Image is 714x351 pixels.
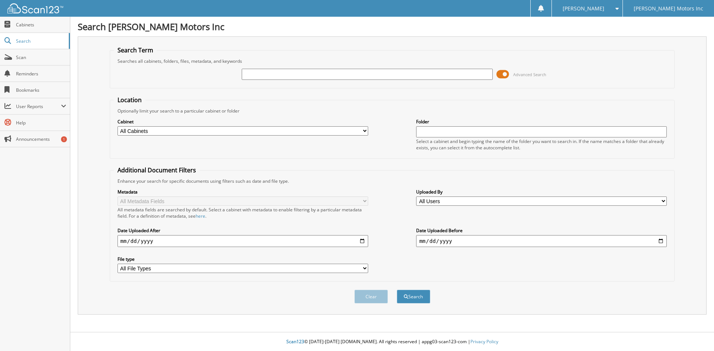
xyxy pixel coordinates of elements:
[70,333,714,351] div: © [DATE]-[DATE] [DOMAIN_NAME]. All rights reserved | appg03-scan123-com |
[397,290,430,303] button: Search
[416,138,667,151] div: Select a cabinet and begin typing the name of the folder you want to search in. If the name match...
[114,46,157,54] legend: Search Term
[118,118,368,125] label: Cabinet
[16,71,66,77] span: Reminders
[114,166,200,174] legend: Additional Document Filters
[16,136,66,142] span: Announcements
[118,235,368,247] input: start
[114,96,145,104] legend: Location
[118,227,368,234] label: Date Uploaded After
[114,108,671,114] div: Optionally limit your search to a particular cabinet or folder
[354,290,388,303] button: Clear
[16,103,61,110] span: User Reports
[61,136,67,142] div: 1
[563,6,604,11] span: [PERSON_NAME]
[114,178,671,184] div: Enhance your search for specific documents using filters such as date and file type.
[286,338,304,345] span: Scan123
[118,207,368,219] div: All metadata fields are searched by default. Select a cabinet with metadata to enable filtering b...
[16,38,65,44] span: Search
[118,256,368,262] label: File type
[416,227,667,234] label: Date Uploaded Before
[16,120,66,126] span: Help
[16,22,66,28] span: Cabinets
[416,118,667,125] label: Folder
[16,87,66,93] span: Bookmarks
[78,20,707,33] h1: Search [PERSON_NAME] Motors Inc
[16,54,66,61] span: Scan
[118,189,368,195] label: Metadata
[416,189,667,195] label: Uploaded By
[7,3,63,13] img: scan123-logo-white.svg
[513,72,546,77] span: Advanced Search
[114,58,671,64] div: Searches all cabinets, folders, files, metadata, and keywords
[196,213,205,219] a: here
[416,235,667,247] input: end
[634,6,703,11] span: [PERSON_NAME] Motors Inc
[470,338,498,345] a: Privacy Policy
